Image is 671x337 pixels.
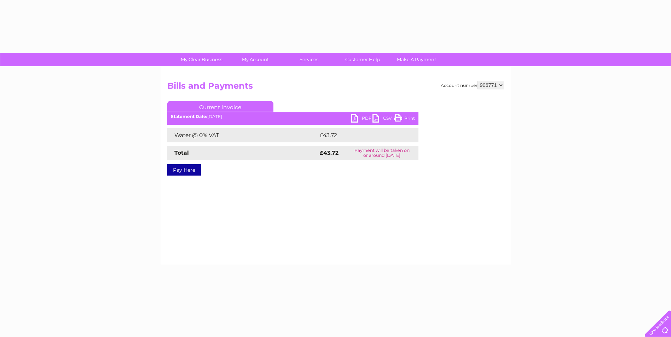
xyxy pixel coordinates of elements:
a: My Clear Business [172,53,231,66]
td: Water @ 0% VAT [167,128,318,142]
div: Account number [441,81,504,89]
a: Print [394,114,415,124]
div: [DATE] [167,114,418,119]
strong: £43.72 [320,149,339,156]
a: PDF [351,114,372,124]
a: Make A Payment [387,53,446,66]
a: Current Invoice [167,101,273,112]
a: Services [280,53,338,66]
td: £43.72 [318,128,404,142]
td: Payment will be taken on or around [DATE] [346,146,418,160]
h2: Bills and Payments [167,81,504,94]
a: My Account [226,53,284,66]
a: Customer Help [334,53,392,66]
strong: Total [174,149,189,156]
a: CSV [372,114,394,124]
a: Pay Here [167,164,201,176]
b: Statement Date: [171,114,207,119]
